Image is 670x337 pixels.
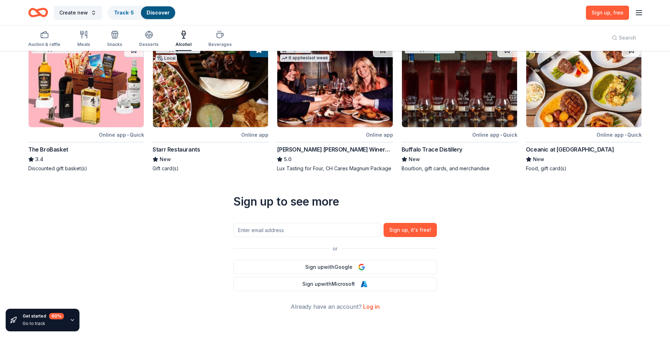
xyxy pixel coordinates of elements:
[23,313,64,319] div: Get started
[526,43,641,127] img: Image for Oceanic at Pompano Beach
[139,42,159,47] div: Desserts
[280,54,330,62] div: 6 applies last week
[153,43,268,172] a: Image for Starr Restaurants1 applylast weekLocalOnline appStarr RestaurantsNewGift card(s)
[107,42,122,47] div: Snacks
[402,165,517,172] div: Bourbon, gift cards, and merchandise
[176,28,191,51] button: Alcohol
[108,6,176,20] button: Track· 5Discover
[592,10,623,16] span: Sign up
[153,43,268,127] img: Image for Starr Restaurants
[500,132,502,138] span: •
[625,132,626,138] span: •
[147,10,170,16] a: Discover
[54,6,102,20] button: Create new
[284,155,291,164] span: 5.0
[409,155,420,164] span: New
[233,223,381,237] input: Enter email address
[160,155,171,164] span: New
[153,145,200,154] div: Starr Restaurants
[233,195,437,209] div: Sign up to see more
[597,130,642,139] div: Online app Quick
[363,303,380,310] a: Log in
[402,43,517,127] img: Image for Buffalo Trace Distillery
[28,43,144,172] a: Image for The BroBasket13 applieslast weekOnline app•QuickThe BroBasket3.4Discounted gift basket(s)
[28,28,60,51] button: Auction & raffle
[526,145,614,154] div: Oceanic at [GEOGRAPHIC_DATA]
[277,43,392,127] img: Image for Cooper's Hawk Winery and Restaurants
[526,165,642,172] div: Food, gift card(s)
[28,42,60,47] div: Auction & raffle
[277,165,393,172] div: Lux Tasting for Four, CH Cares Magnum Package
[610,10,623,16] span: , free
[99,130,144,139] div: Online app Quick
[472,130,517,139] div: Online app Quick
[107,28,122,51] button: Snacks
[361,280,368,288] img: Microsoft Logo
[241,130,268,139] div: Online app
[291,303,362,310] span: Already have an account?
[49,313,64,319] div: 60 %
[28,4,48,21] a: Home
[153,165,268,172] div: Gift card(s)
[59,8,88,17] span: Create new
[77,28,90,51] button: Meals
[23,321,64,326] div: Go to track
[29,43,144,127] img: Image for The BroBasket
[208,42,232,47] div: Beverages
[127,132,129,138] span: •
[156,55,177,62] div: Local
[384,223,437,237] button: Sign up, it's free!
[402,145,462,154] div: Buffalo Trace Distillery
[114,10,134,16] a: Track· 5
[139,28,159,51] button: Desserts
[176,42,191,47] div: Alcohol
[586,6,629,20] a: Sign up, free
[28,165,144,172] div: Discounted gift basket(s)
[408,226,431,234] span: , it ' s free!
[233,260,437,274] button: Sign upwithGoogle
[277,43,393,172] a: Image for Cooper's Hawk Winery and RestaurantsTop rated6 applieslast weekOnline app[PERSON_NAME] ...
[28,145,68,154] div: The BroBasket
[233,277,437,291] button: Sign upwithMicrosoft
[358,264,365,271] img: Google Logo
[208,28,232,51] button: Beverages
[402,43,517,172] a: Image for Buffalo Trace Distillery11 applieslast weekOnline app•QuickBuffalo Trace DistilleryNewB...
[366,130,393,139] div: Online app
[35,155,43,164] span: 3.4
[330,244,340,253] span: or
[533,155,544,164] span: New
[77,42,90,47] div: Meals
[526,43,642,172] a: Image for Oceanic at Pompano BeachLocalOnline app•QuickOceanic at [GEOGRAPHIC_DATA]NewFood, gift ...
[277,145,393,154] div: [PERSON_NAME] [PERSON_NAME] Winery and Restaurants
